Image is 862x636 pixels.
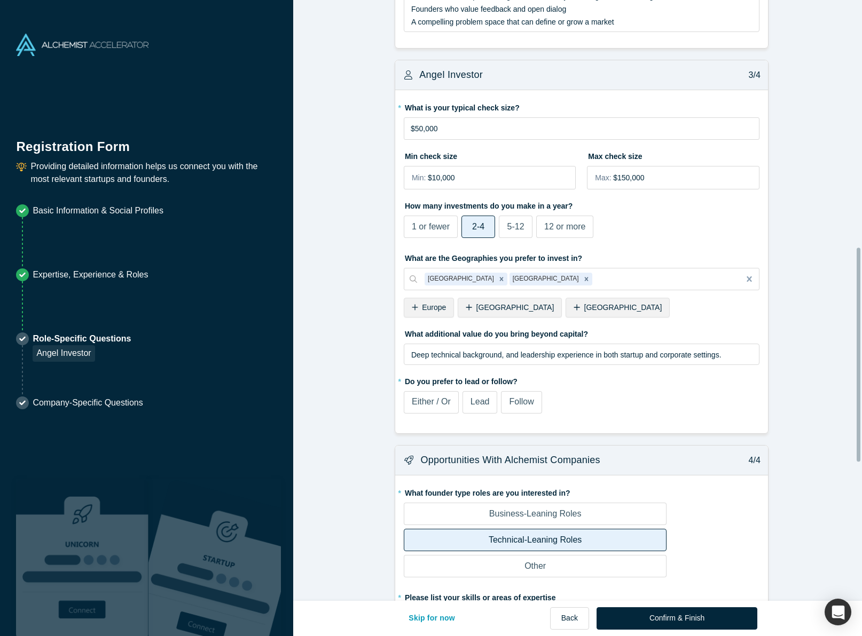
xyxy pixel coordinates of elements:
h1: Registration Form [16,126,277,156]
span: A compelling problem space that can define or grow a market [411,18,614,26]
span: [GEOGRAPHIC_DATA] [584,303,662,312]
p: Other [524,560,546,573]
span: Follow [509,397,534,406]
span: Lead [471,397,490,406]
button: Back [550,607,589,630]
button: Confirm & Finish [597,607,757,630]
label: What additional value do you bring beyond capital? [404,325,759,340]
input: $ [613,166,758,189]
span: Europe [422,303,446,312]
div: Remove United States [496,273,507,285]
div: Europe [404,298,454,317]
div: [GEOGRAPHIC_DATA] [566,298,670,317]
h3: Angel Investor [419,68,483,82]
div: [GEOGRAPHIC_DATA] [458,298,562,317]
label: What founder type roles are you interested in? [404,484,759,499]
p: 3/4 [743,69,761,82]
div: rdw-editor [411,348,753,361]
img: Alchemist Accelerator Logo [16,34,148,56]
div: Remove Canada [581,273,592,285]
span: Either / Or [412,397,451,406]
p: Business-Leaning Roles [489,507,582,520]
p: Company-Specific Questions [33,396,143,409]
label: Do you prefer to lead or follow? [404,372,759,387]
label: Please list your skills or areas of expertise [404,589,759,603]
span: 5-12 [507,222,524,231]
p: Technical-Leaning Roles [489,534,582,546]
h3: Opportunities with Alchemist companies [420,453,600,467]
div: rdw-wrapper [404,344,759,365]
div: [GEOGRAPHIC_DATA] [425,273,496,285]
label: How many investments do you make in a year? [404,197,759,212]
span: [GEOGRAPHIC_DATA] [476,303,554,312]
span: Max: [595,172,611,184]
label: Min check size [404,147,576,162]
p: Expertise, Experience & Roles [33,268,148,281]
label: Max check size [587,147,759,162]
button: Skip for now [397,607,466,630]
span: 2-4 [472,222,484,231]
span: 1 or fewer [412,222,450,231]
img: Robust Technologies [16,479,148,636]
p: 4/4 [743,454,761,467]
input: $ [404,117,759,140]
div: [GEOGRAPHIC_DATA] [510,273,581,285]
label: What is your typical check size? [404,99,759,114]
p: Role-Specific Questions [33,332,131,345]
span: Founders who value feedback and open dialog [411,5,566,13]
div: Angel Investor [33,345,95,362]
span: Min: [412,172,426,184]
span: 12 or more [544,222,585,231]
img: Prism AI [148,479,281,636]
p: Basic Information & Social Profiles [33,204,163,217]
label: What are the Geographies you prefer to invest in? [404,249,759,264]
input: $ [428,166,575,189]
span: Deep technical background, and leadership experience in both startup and corporate settings. [411,351,722,359]
p: Providing detailed information helps us connect you with the most relevant startups and founders. [30,160,277,186]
